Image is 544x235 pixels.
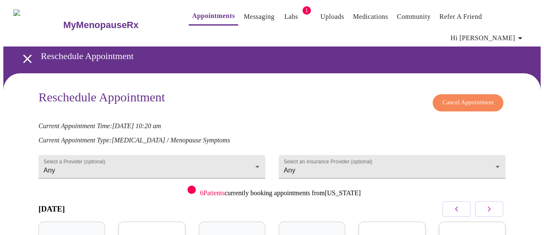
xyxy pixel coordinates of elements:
[38,90,165,107] h3: Reschedule Appointment
[200,189,361,197] p: currently booking appointments from [US_STATE]
[317,8,348,25] button: Uploads
[433,94,503,111] button: Cancel Appointment
[192,10,235,22] a: Appointments
[397,11,431,23] a: Community
[279,155,506,178] div: Any
[447,30,529,46] button: Hi [PERSON_NAME]
[349,8,391,25] button: Medications
[13,9,62,41] img: MyMenopauseRx Logo
[353,11,388,23] a: Medications
[436,8,485,25] button: Refer a Friend
[38,137,230,144] em: Current Appointment Type: [MEDICAL_DATA] / Menopause Symptoms
[38,122,161,129] em: Current Appointment Time: [DATE] 10:20 am
[394,8,434,25] button: Community
[200,189,225,196] span: 6 Patients
[41,51,498,62] h3: Reschedule Appointment
[321,11,344,23] a: Uploads
[62,10,172,40] a: MyMenopauseRx
[63,20,139,31] h3: MyMenopauseRx
[240,8,277,25] button: Messaging
[439,11,482,23] a: Refer a Friend
[278,8,305,25] button: Labs
[303,6,311,15] span: 1
[15,46,40,71] button: open drawer
[38,155,265,178] div: Any
[442,98,494,108] span: Cancel Appointment
[38,204,65,214] h3: [DATE]
[189,8,238,26] button: Appointments
[451,32,525,44] span: Hi [PERSON_NAME]
[284,11,298,23] a: Labs
[244,11,274,23] a: Messaging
